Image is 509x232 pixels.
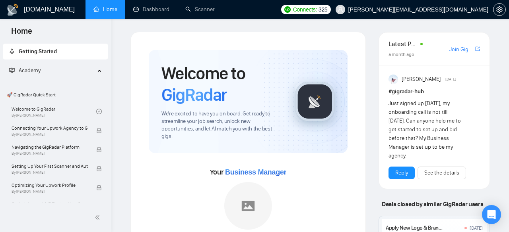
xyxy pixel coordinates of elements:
[12,181,88,189] span: Optimizing Your Upwork Profile
[5,25,39,42] span: Home
[470,225,483,231] div: [DATE]
[12,170,88,175] span: By [PERSON_NAME]
[284,6,291,13] img: upwork-logo.png
[161,84,227,105] span: GigRadar
[475,45,480,53] a: export
[12,132,88,137] span: By [PERSON_NAME]
[96,185,102,190] span: lock
[389,99,462,160] div: Just signed up [DATE], my onboarding call is not till [DATE]. Can anyone help me to get started t...
[9,67,41,74] span: Academy
[3,44,108,59] li: Getting Started
[12,200,88,208] span: Optimizing and A/B Testing Your Scanner for Better Results
[96,166,102,171] span: lock
[96,147,102,152] span: lock
[19,67,41,74] span: Academy
[133,6,169,13] a: dashboardDashboard
[295,82,335,121] img: gigradar-logo.png
[389,52,414,57] span: a month ago
[424,169,459,177] a: See the details
[402,75,441,84] span: [PERSON_NAME]
[161,63,282,105] h1: Welcome to
[95,213,103,221] span: double-left
[493,3,506,16] button: setting
[482,205,501,224] div: Open Intercom Messenger
[389,167,415,179] button: Reply
[389,87,480,96] h1: # gigradar-hub
[418,167,466,179] button: See the details
[4,87,107,103] span: 🚀 GigRadar Quick Start
[379,197,486,211] span: Deals closed by similar GigRadar users
[93,6,117,13] a: homeHome
[224,182,272,230] img: placeholder.png
[493,6,506,13] a: setting
[9,67,15,73] span: fund-projection-screen
[445,76,456,83] span: [DATE]
[9,48,15,54] span: rocket
[338,7,343,12] span: user
[19,48,57,55] span: Getting Started
[225,168,286,176] span: Business Manager
[12,103,96,120] a: Welcome to GigRadarBy[PERSON_NAME]
[185,6,215,13] a: searchScanner
[12,151,88,156] span: By [PERSON_NAME]
[395,169,408,177] a: Reply
[96,128,102,133] span: lock
[161,110,282,140] span: We're excited to have you on board. Get ready to streamline your job search, unlock new opportuni...
[12,143,88,151] span: Navigating the GigRadar Platform
[293,5,317,14] span: Connects:
[319,5,327,14] span: 325
[449,45,474,54] a: Join GigRadar Slack Community
[210,168,287,176] span: Your
[12,189,88,194] span: By [PERSON_NAME]
[12,124,88,132] span: Connecting Your Upwork Agency to GigRadar
[389,39,418,49] span: Latest Posts from the GigRadar Community
[96,109,102,114] span: check-circle
[475,46,480,52] span: export
[6,4,19,16] img: logo
[12,162,88,170] span: Setting Up Your First Scanner and Auto-Bidder
[389,75,398,84] img: Anisuzzaman Khan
